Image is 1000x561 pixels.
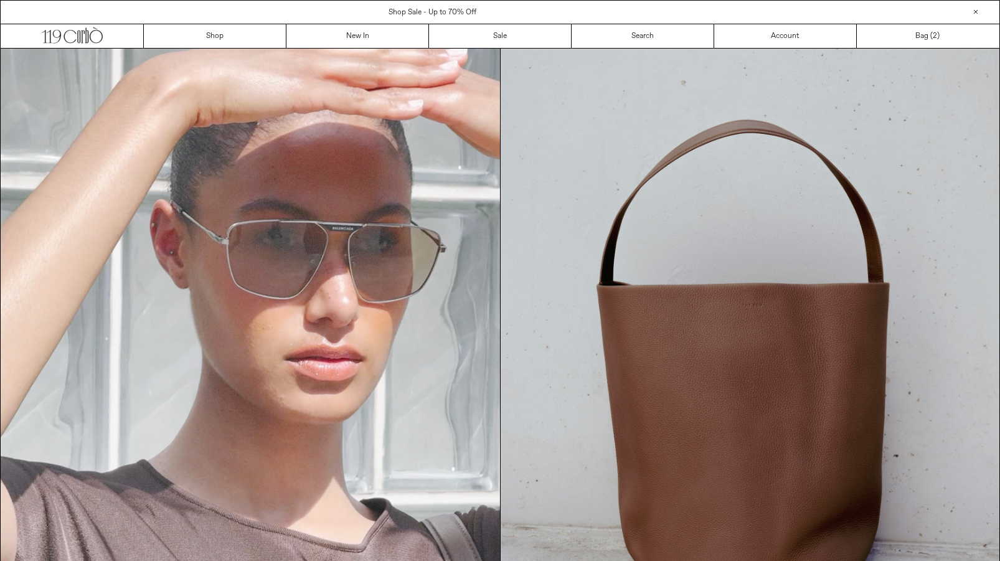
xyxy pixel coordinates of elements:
a: Search [572,24,714,48]
a: Account [714,24,857,48]
span: ) [933,31,940,42]
a: Bag () [857,24,999,48]
a: New In [286,24,429,48]
a: Shop Sale - Up to 70% Off [389,7,476,17]
span: 2 [933,31,937,41]
a: Sale [429,24,572,48]
a: Shop [144,24,286,48]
